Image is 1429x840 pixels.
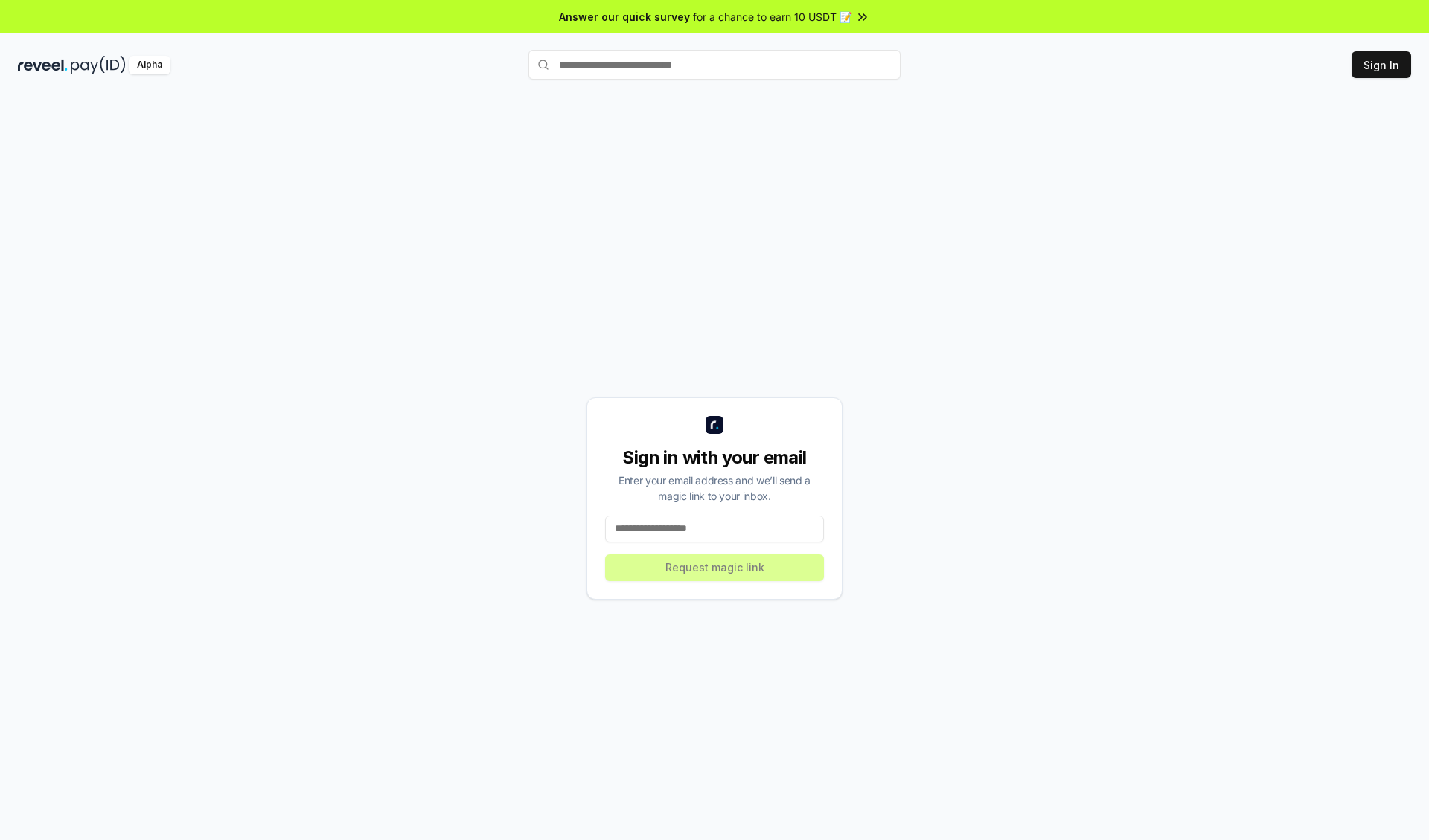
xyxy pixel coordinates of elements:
button: Sign In [1352,51,1411,78]
div: Sign in with your email [605,446,824,469]
div: Enter your email address and we’ll send a magic link to your inbox. [605,472,824,504]
img: pay_id [71,56,126,74]
span: Answer our quick survey [559,9,690,25]
img: reveel_dark [18,56,68,74]
img: logo_small [706,416,723,434]
div: Alpha [129,56,170,74]
span: for a chance to earn 10 USDT 📝 [693,9,852,25]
